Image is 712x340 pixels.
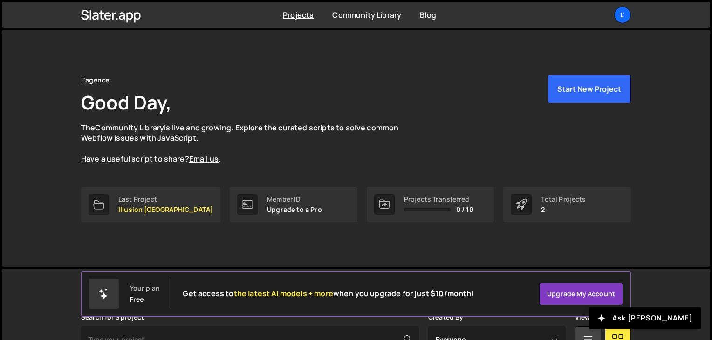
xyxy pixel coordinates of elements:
[118,196,213,203] div: Last Project
[118,206,213,213] p: Illusion [GEOGRAPHIC_DATA]
[541,206,586,213] p: 2
[81,313,144,321] label: Search for a project
[548,75,631,103] button: Start New Project
[267,206,322,213] p: Upgrade to a Pro
[81,75,109,86] div: L'agence
[95,122,164,133] a: Community Library
[267,196,322,203] div: Member ID
[81,122,417,164] p: The is live and growing. Explore the curated scripts to solve common Webflow issues with JavaScri...
[81,89,171,115] h1: Good Day,
[81,187,220,222] a: Last Project Illusion [GEOGRAPHIC_DATA]
[589,307,701,329] button: Ask [PERSON_NAME]
[541,196,586,203] div: Total Projects
[575,313,609,321] label: View Mode
[130,285,160,292] div: Your plan
[332,10,401,20] a: Community Library
[614,7,631,23] a: L'
[404,196,473,203] div: Projects Transferred
[420,10,436,20] a: Blog
[234,288,333,299] span: the latest AI models + more
[283,10,314,20] a: Projects
[539,283,623,305] a: Upgrade my account
[456,206,473,213] span: 0 / 10
[183,289,474,298] h2: Get access to when you upgrade for just $10/month!
[189,154,219,164] a: Email us
[428,313,464,321] label: Created By
[130,296,144,303] div: Free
